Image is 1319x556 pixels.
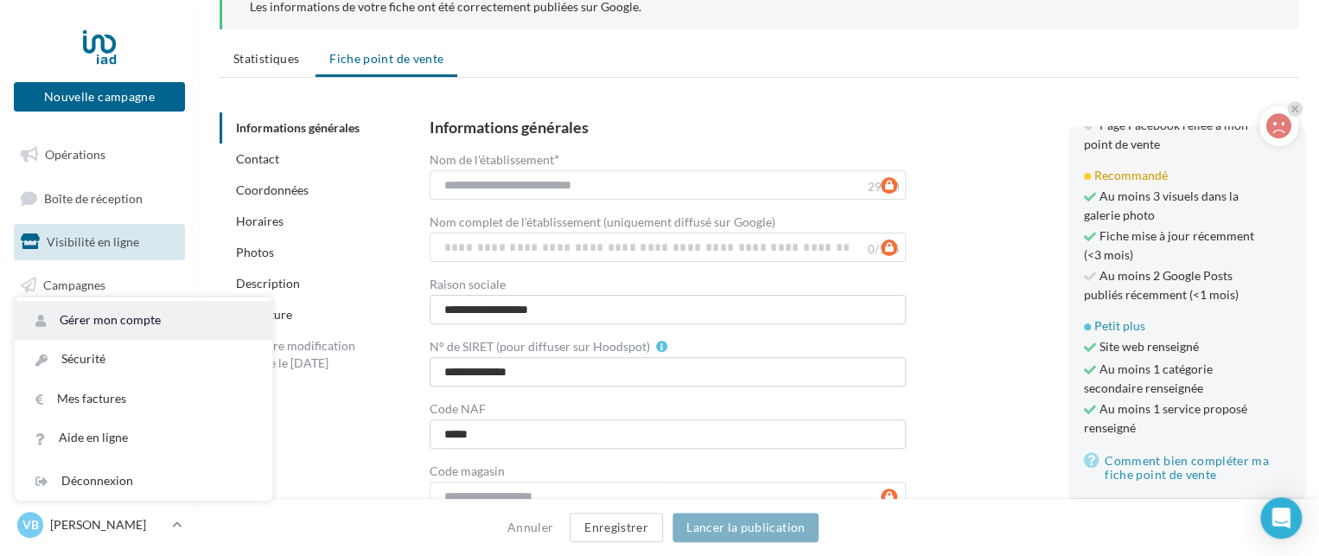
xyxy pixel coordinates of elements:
button: Enregistrer [570,513,663,542]
span: Au moins 1 service proposé renseigné [1084,400,1258,437]
a: Opérations [10,137,188,173]
div: Recommandé [1084,167,1290,184]
label: Code magasin [430,465,505,477]
span: VB [22,516,39,534]
a: Sécurité [15,340,272,379]
label: Raison sociale [430,278,506,291]
label: Code NAF [430,403,486,415]
a: Horaires [236,214,284,228]
span: Opérations [45,147,105,162]
div: Petit plus [1084,317,1290,335]
a: Campagnes [10,267,188,304]
a: Médiathèque [10,353,188,389]
a: Contacts [10,310,188,347]
a: Calendrier [10,396,188,432]
span: Au moins 1 catégorie secondaire renseignée [1084,361,1258,397]
span: Fiche mise à jour récemment (<3 mois) [1084,227,1258,264]
button: Lancer la publication [672,513,819,542]
a: Informations générales [236,120,360,135]
a: Photos [236,245,274,259]
a: Gérer mon compte [15,301,272,340]
span: Boîte de réception [44,190,143,205]
a: Contact [236,151,279,166]
a: Mes factures [15,380,272,419]
a: Coordonnées [236,182,309,197]
label: 0/125 [867,244,899,255]
div: Dernière modification publiée le [DATE] 06:46 [220,330,375,396]
a: Page Facebook reliée à mon point de vente [1084,118,1248,151]
a: Visibilité en ligne [10,224,188,260]
span: Campagnes [43,278,105,292]
a: Comment bien compléter ma fiche point de vente [1084,451,1290,485]
span: Au moins 2 Google Posts publiés récemment (<1 mois) [1084,267,1258,304]
span: Visibilité en ligne [47,234,139,249]
span: Site web renseigné [1084,338,1258,357]
span: Statistiques [233,51,299,66]
span: Au moins 3 visuels dans la galerie photo [1084,188,1258,224]
div: Open Intercom Messenger [1260,497,1302,539]
a: Description [236,276,300,291]
a: Boîte de réception [10,180,188,217]
label: 29/50 [867,182,899,193]
button: Annuler [500,517,560,538]
a: Aide en ligne [15,419,272,457]
div: Informations générales [430,119,589,135]
label: Nom complet de l'établissement (uniquement diffusé sur Google) [430,216,775,228]
a: VB [PERSON_NAME] [14,508,185,541]
label: N° de SIRET (pour diffuser sur Hoodspot) [430,341,650,353]
label: Nom de l'établissement [430,152,559,166]
button: Nouvelle campagne [14,82,185,112]
div: Déconnexion [15,462,272,501]
p: [PERSON_NAME] [50,516,165,534]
